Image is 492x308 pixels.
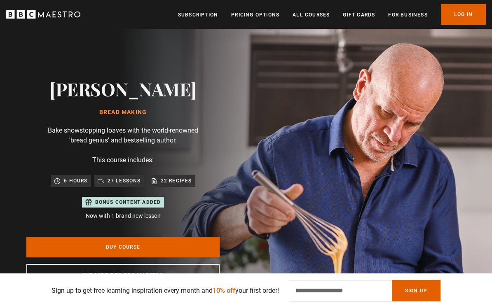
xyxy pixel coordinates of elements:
[388,11,427,19] a: For business
[108,177,141,185] p: 27 lessons
[392,280,440,301] button: Sign Up
[441,4,486,25] a: Log In
[95,198,161,206] p: Bonus content added
[26,264,220,286] a: Subscribe to BBC Maestro
[213,287,235,294] span: 10% off
[49,78,197,99] h2: [PERSON_NAME]
[178,4,486,25] nav: Primary
[343,11,375,19] a: Gift Cards
[52,286,279,296] p: Sign up to get free learning inspiration every month and your first order!
[82,212,164,220] p: Now with 1 brand new lesson
[41,126,206,145] p: Bake showstopping loaves with the world-renowned 'bread genius' and bestselling author.
[92,155,154,165] p: This course includes:
[231,11,279,19] a: Pricing Options
[178,11,218,19] a: Subscription
[161,177,192,185] p: 22 recipes
[64,177,87,185] p: 6 hours
[26,237,220,257] a: Buy Course
[49,109,197,116] h1: Bread Making
[6,8,80,21] svg: BBC Maestro
[293,11,330,19] a: All Courses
